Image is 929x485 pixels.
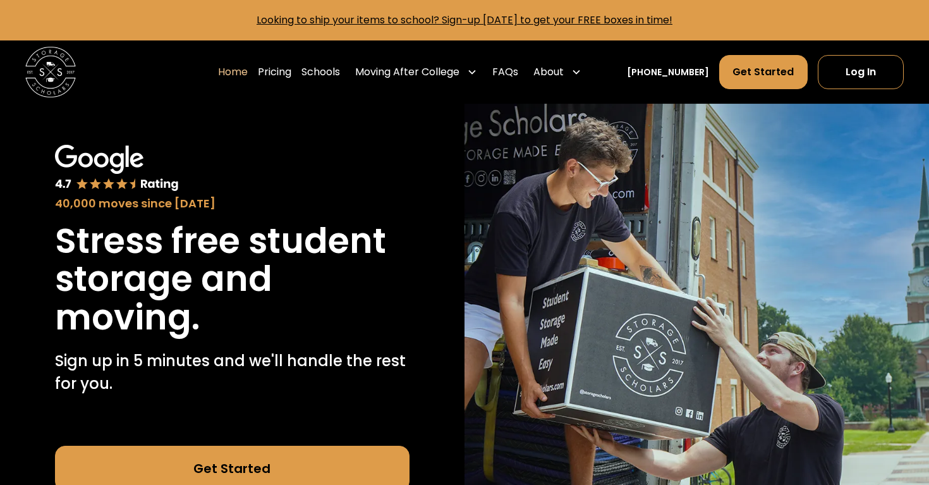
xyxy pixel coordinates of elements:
[818,55,904,89] a: Log In
[492,54,518,90] a: FAQs
[627,66,709,79] a: [PHONE_NUMBER]
[533,64,564,80] div: About
[55,145,179,192] img: Google 4.7 star rating
[258,54,291,90] a: Pricing
[218,54,248,90] a: Home
[719,55,807,89] a: Get Started
[350,54,482,90] div: Moving After College
[55,222,410,337] h1: Stress free student storage and moving.
[355,64,459,80] div: Moving After College
[25,47,76,97] a: home
[55,350,410,395] p: Sign up in 5 minutes and we'll handle the rest for you.
[301,54,340,90] a: Schools
[25,47,76,97] img: Storage Scholars main logo
[55,195,410,212] div: 40,000 moves since [DATE]
[257,13,672,27] a: Looking to ship your items to school? Sign-up [DATE] to get your FREE boxes in time!
[528,54,586,90] div: About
